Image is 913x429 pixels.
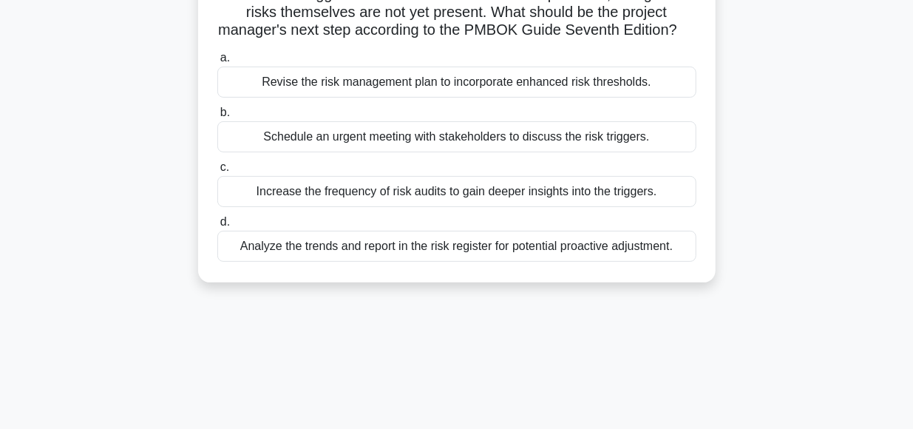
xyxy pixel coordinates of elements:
[217,231,696,262] div: Analyze the trends and report in the risk register for potential proactive adjustment.
[220,215,230,228] span: d.
[217,121,696,152] div: Schedule an urgent meeting with stakeholders to discuss the risk triggers.
[217,67,696,98] div: Revise the risk management plan to incorporate enhanced risk thresholds.
[220,161,229,173] span: c.
[220,51,230,64] span: a.
[217,176,696,207] div: Increase the frequency of risk audits to gain deeper insights into the triggers.
[220,106,230,118] span: b.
